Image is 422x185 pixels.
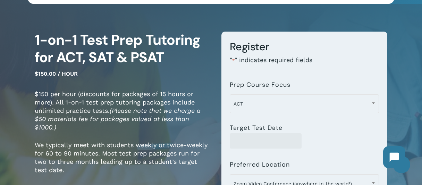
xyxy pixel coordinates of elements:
[35,107,201,131] em: (Please note that we charge a $50 materials fee for packages valued at less than $1000.)
[230,161,290,168] label: Preferred Location
[230,94,379,113] span: ACT
[230,40,379,53] h3: Register
[230,56,379,74] p: " " indicates required fields
[35,90,211,141] p: $150 per hour (discounts for packages of 15 hours or more). All 1-on-1 test prep tutoring package...
[376,139,412,175] iframe: Chatbot
[35,70,78,77] span: $150.00 / hour
[35,141,211,184] p: We typically meet with students weekly or twice-weekly for 60 to 90 minutes. Most test prep packa...
[35,32,211,66] h1: 1-on-1 Test Prep Tutoring for ACT, SAT & PSAT
[230,124,282,131] label: Target Test Date
[230,96,379,111] span: ACT
[230,81,290,88] label: Prep Course Focus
